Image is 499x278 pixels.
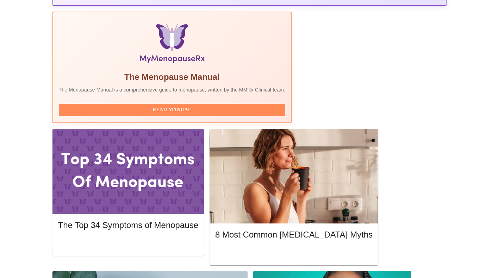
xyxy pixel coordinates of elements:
[58,220,198,231] h5: The Top 34 Symptoms of Menopause
[215,247,373,259] button: Read More
[215,229,373,240] h5: 8 Most Common [MEDICAL_DATA] Myths
[59,106,287,112] a: Read Manual
[58,240,200,246] a: Read More
[59,71,286,83] h5: The Menopause Manual
[215,249,374,255] a: Read More
[59,86,286,93] p: The Menopause Manual is a comprehensive guide to menopause, written by the MMRx Clinical team.
[59,104,286,116] button: Read Manual
[222,249,366,258] span: Read More
[95,24,249,66] img: Menopause Manual
[58,237,198,249] button: Read More
[65,239,191,248] span: Read More
[66,106,279,114] span: Read Manual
